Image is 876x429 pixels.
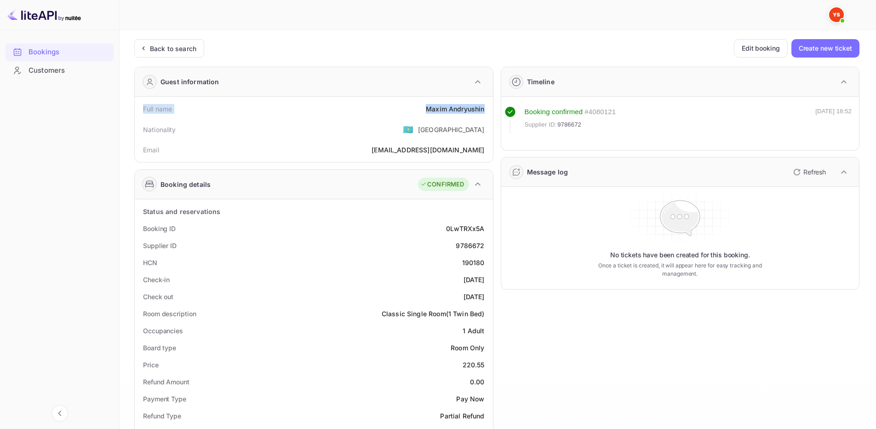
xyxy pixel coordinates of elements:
[440,411,484,421] div: Partial Refund
[143,224,176,233] div: Booking ID
[418,125,485,134] div: [GEOGRAPHIC_DATA]
[451,343,484,353] div: Room Only
[143,343,176,353] div: Board type
[6,43,114,61] div: Bookings
[143,309,196,319] div: Room description
[456,394,484,404] div: Pay Now
[557,120,581,129] span: 9786672
[464,275,485,284] div: [DATE]
[734,39,788,58] button: Edit booking
[160,77,219,87] div: Guest information
[143,377,189,387] div: Refund Amount
[584,107,616,117] div: # 4080121
[143,326,183,336] div: Occupancies
[7,7,81,22] img: LiteAPI logo
[584,261,776,278] p: Once a ticket is created, it will appear here for easy tracking and management.
[803,167,826,177] p: Refresh
[525,107,583,117] div: Booking confirmed
[143,275,170,284] div: Check-in
[382,309,485,319] div: Classic Single Room(1 Twin Bed)
[420,180,464,189] div: CONFIRMED
[143,258,157,267] div: HCN
[150,44,196,53] div: Back to search
[426,104,484,114] div: Maxim Andryushin
[6,62,114,80] div: Customers
[143,360,159,370] div: Price
[527,77,555,87] div: Timeline
[160,180,211,189] div: Booking details
[29,47,109,58] div: Bookings
[463,360,485,370] div: 220.55
[143,241,177,250] div: Supplier ID
[6,43,114,60] a: Bookings
[143,411,181,421] div: Refund Type
[6,62,114,79] a: Customers
[463,326,484,336] div: 1 Adult
[29,65,109,76] div: Customers
[470,377,485,387] div: 0.00
[788,165,830,180] button: Refresh
[143,207,220,216] div: Status and reservations
[143,394,186,404] div: Payment Type
[791,39,859,58] button: Create new ticket
[829,7,844,22] img: Yandex Support
[456,241,484,250] div: 9786672
[143,145,159,155] div: Email
[52,405,68,422] button: Collapse navigation
[464,292,485,301] div: [DATE]
[446,224,484,233] div: 0LwTRXx5A
[525,120,557,129] span: Supplier ID:
[143,292,173,301] div: Check out
[527,167,568,177] div: Message log
[143,125,176,134] div: Nationality
[372,145,484,155] div: [EMAIL_ADDRESS][DOMAIN_NAME]
[610,250,750,260] p: No tickets have been created for this booking.
[815,107,852,133] div: [DATE] 18:52
[462,258,485,267] div: 190180
[143,104,172,114] div: Full name
[403,121,413,138] span: United States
